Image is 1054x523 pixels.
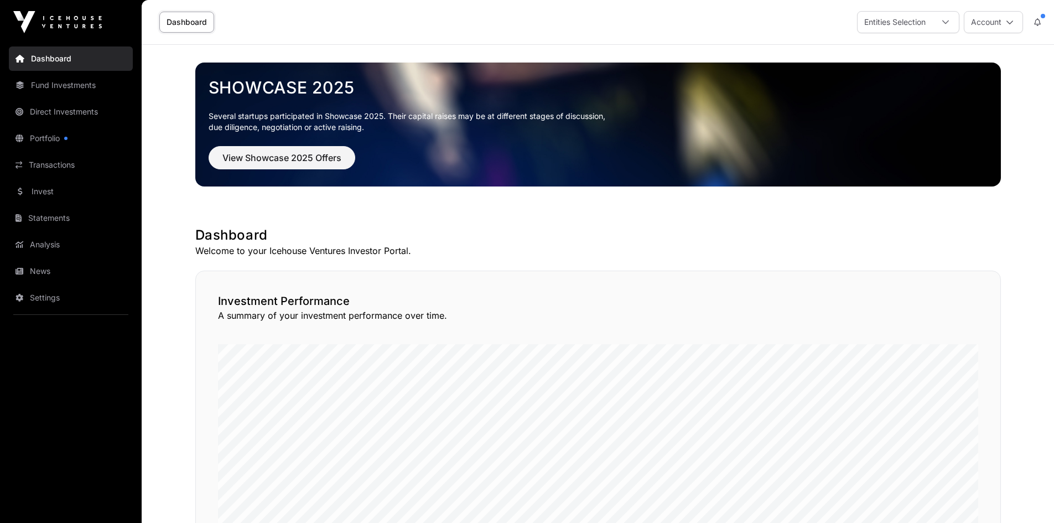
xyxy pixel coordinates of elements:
span: View Showcase 2025 Offers [222,151,341,164]
a: Showcase 2025 [209,77,988,97]
h1: Dashboard [195,226,1001,244]
a: Analysis [9,232,133,257]
a: Dashboard [159,12,214,33]
a: Fund Investments [9,73,133,97]
a: Settings [9,286,133,310]
button: Account [964,11,1023,33]
p: A summary of your investment performance over time. [218,309,978,322]
p: Welcome to your Icehouse Ventures Investor Portal. [195,244,1001,257]
a: Direct Investments [9,100,133,124]
p: Several startups participated in Showcase 2025. Their capital raises may be at different stages o... [209,111,988,133]
h2: Investment Performance [218,293,978,309]
a: News [9,259,133,283]
a: Dashboard [9,46,133,71]
a: Portfolio [9,126,133,151]
a: Invest [9,179,133,204]
div: Entities Selection [858,12,932,33]
a: Transactions [9,153,133,177]
img: Showcase 2025 [195,63,1001,187]
img: Icehouse Ventures Logo [13,11,102,33]
button: View Showcase 2025 Offers [209,146,355,169]
a: Statements [9,206,133,230]
a: View Showcase 2025 Offers [209,157,355,168]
